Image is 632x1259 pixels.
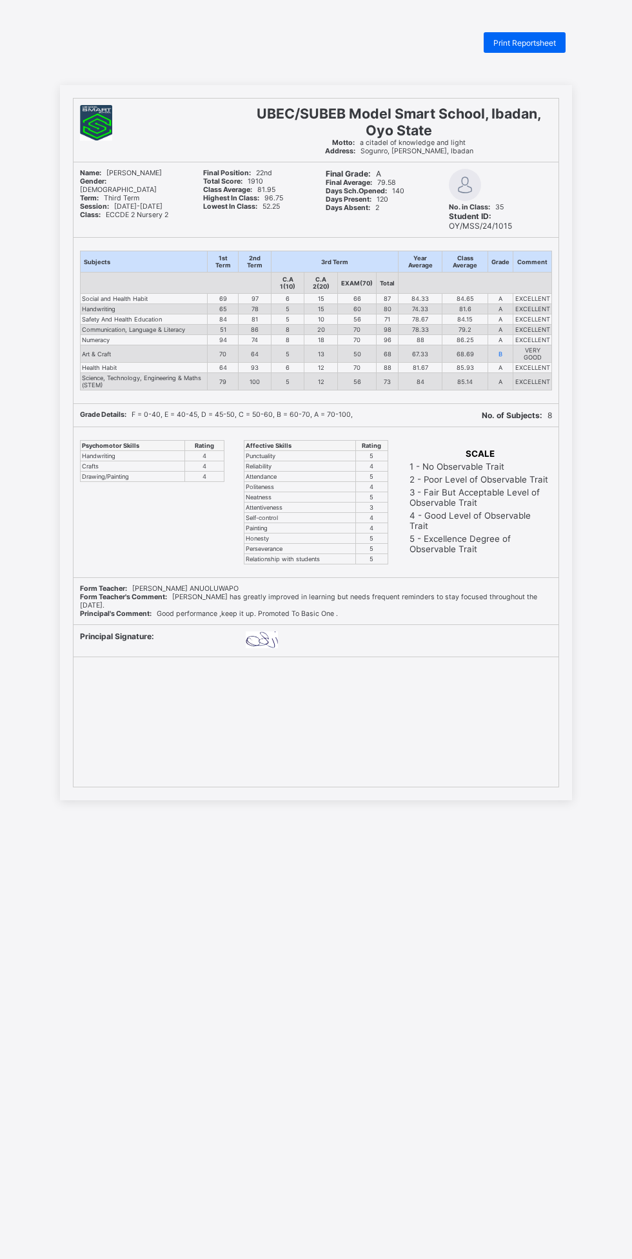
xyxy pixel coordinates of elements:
td: Attendance [244,472,356,482]
td: 5 [355,544,388,554]
td: 98 [377,325,399,335]
td: EXCELLENT [513,294,552,304]
td: 86.25 [442,335,488,345]
td: 8 [272,335,304,345]
td: 70 [208,345,239,363]
td: 4 [185,461,224,472]
td: 20 [304,325,337,335]
td: 4 [355,513,388,523]
th: 1st Term [208,251,239,273]
td: B [488,345,513,363]
td: 69 [208,294,239,304]
span: [PERSON_NAME] [80,169,162,177]
td: Drawing/Painting [81,472,185,482]
td: 56 [338,314,377,325]
td: 84 [399,373,442,390]
th: C.A 2(20) [304,273,337,294]
td: Numeracy [81,335,208,345]
td: Perseverance [244,544,356,554]
td: Handwriting [81,304,208,314]
td: Safety And Health Education [81,314,208,325]
td: 70 [338,363,377,373]
th: SCALE [409,448,551,459]
td: 15 [304,304,337,314]
td: 93 [239,363,272,373]
td: A [488,363,513,373]
th: 3rd Term [272,251,399,273]
th: Grade [488,251,513,273]
b: Principal Signature: [80,631,154,641]
td: 4 [185,472,224,482]
span: 79.58 [326,178,396,187]
td: VERY GOOD [513,345,552,363]
th: Year Average [399,251,442,273]
span: Print Reportsheet [493,38,556,48]
td: 5 [272,314,304,325]
td: EXCELLENT [513,314,552,325]
b: Student ID: [449,211,491,221]
td: 100 [239,373,272,390]
td: 81.67 [399,363,442,373]
td: 84.15 [442,314,488,325]
td: 4 [355,523,388,533]
td: 80 [377,304,399,314]
td: 5 [355,554,388,564]
td: 4 - Good Level of Observable Trait [409,510,551,532]
span: [DATE]-[DATE] [80,202,163,211]
td: 18 [304,335,337,345]
th: C.A 1(10) [272,273,304,294]
span: A [326,169,381,178]
td: 85.14 [442,373,488,390]
td: Self-control [244,513,356,523]
td: Painting [244,523,356,533]
span: 2 [326,204,379,212]
b: Term: [80,194,99,202]
span: 1910 [203,177,263,186]
th: 2nd Term [239,251,272,273]
span: 96.75 [203,194,283,202]
td: Science, Technology, Engineering & Maths (STEM) [81,373,208,390]
td: 5 [355,533,388,544]
td: Health Habit [81,363,208,373]
td: 87 [377,294,399,304]
td: 68 [377,345,399,363]
td: Social and Health Habit [81,294,208,304]
td: 70 [338,335,377,345]
td: 78.33 [399,325,442,335]
span: Sogunro, [PERSON_NAME], Ibadan [325,147,473,155]
b: Gender: [80,177,106,186]
b: No. of Subjects: [482,410,542,420]
td: 51 [208,325,239,335]
th: Rating [355,441,388,451]
b: No. in Class: [449,203,490,211]
td: 88 [377,363,399,373]
td: 74.33 [399,304,442,314]
td: Reliability [244,461,356,472]
td: 88 [399,335,442,345]
td: 5 [355,451,388,461]
td: 85.93 [442,363,488,373]
td: EXCELLENT [513,373,552,390]
td: 13 [304,345,337,363]
td: 73 [377,373,399,390]
td: 5 [272,304,304,314]
td: A [488,294,513,304]
td: 3 - Fair But Acceptable Level of Observable Trait [409,486,551,508]
td: 5 [355,472,388,482]
td: 78.67 [399,314,442,325]
b: Final Average: [326,178,372,187]
td: EXCELLENT [513,335,552,345]
td: 74 [239,335,272,345]
span: Good performance ,keep it up. Promoted To Basic One . [80,610,338,618]
td: 56 [338,373,377,390]
td: Relationship with students [244,554,356,564]
th: Psychomotor Skills [81,441,185,451]
span: [DEMOGRAPHIC_DATA] [80,177,157,194]
b: Address: [325,147,355,155]
td: Art & Craft [81,345,208,363]
td: 8 [272,325,304,335]
td: 5 [272,345,304,363]
td: 60 [338,304,377,314]
span: [PERSON_NAME] ANUOLUWAPO [80,584,239,593]
b: Final Grade: [326,169,371,178]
